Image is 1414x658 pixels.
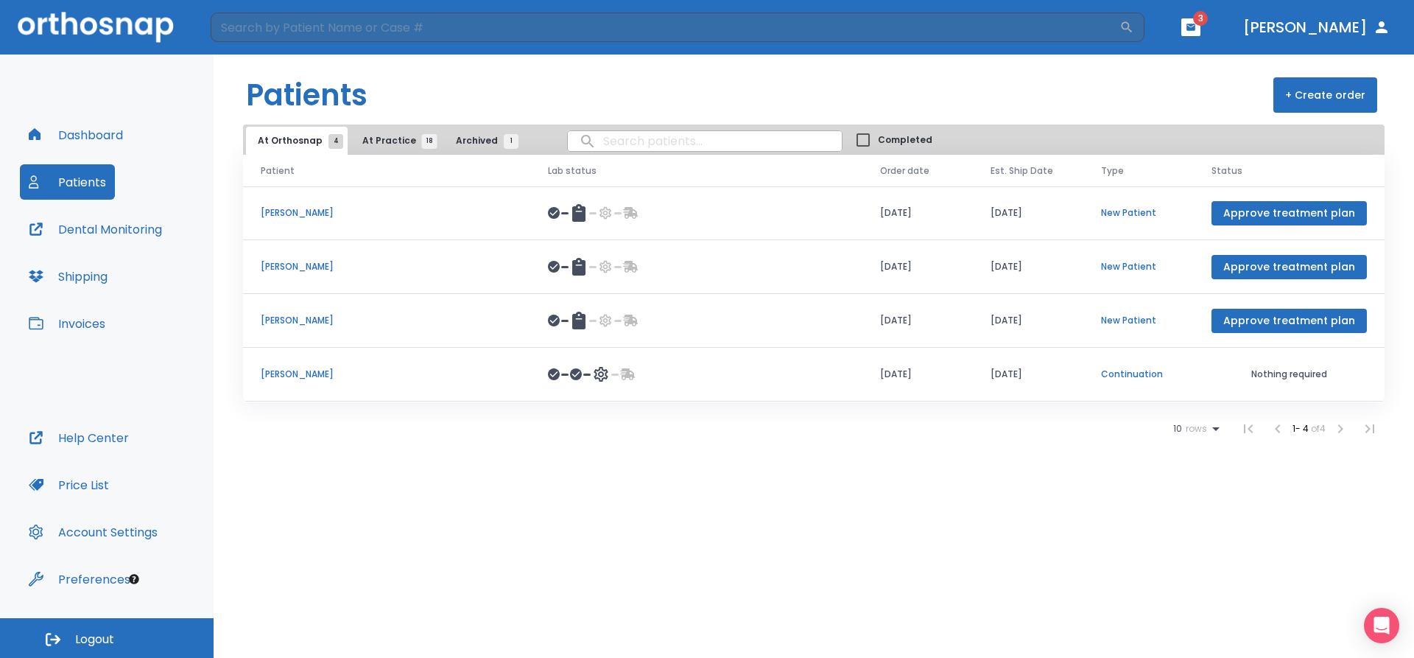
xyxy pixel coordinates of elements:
p: New Patient [1101,314,1176,327]
div: Tooltip anchor [127,573,141,586]
span: Est. Ship Date [991,164,1053,178]
span: 1 [504,134,518,149]
input: Search by Patient Name or Case # [211,13,1119,42]
img: Orthosnap [18,12,174,42]
td: [DATE] [973,294,1083,348]
span: At Practice [362,134,429,147]
p: [PERSON_NAME] [261,260,513,273]
button: [PERSON_NAME] [1237,14,1396,41]
button: Approve treatment plan [1211,201,1367,225]
button: Account Settings [20,514,166,550]
p: [PERSON_NAME] [261,314,513,327]
td: [DATE] [973,348,1083,402]
span: Archived [456,134,511,147]
span: 1 - 4 [1292,422,1311,435]
button: Preferences [20,561,139,597]
span: Status [1211,164,1242,178]
p: New Patient [1101,260,1176,273]
p: Continuation [1101,368,1176,381]
button: Help Center [20,420,138,455]
button: Shipping [20,259,116,294]
button: Approve treatment plan [1211,255,1367,279]
input: search [568,127,842,155]
span: rows [1182,424,1207,434]
button: Price List [20,467,118,503]
button: + Create order [1273,77,1377,113]
span: Lab status [548,164,597,178]
td: [DATE] [862,294,973,348]
p: Nothing required [1211,368,1367,381]
span: Completed [878,133,932,147]
td: [DATE] [973,240,1083,294]
span: 3 [1193,11,1208,26]
td: [DATE] [862,348,973,402]
span: of 4 [1311,422,1326,435]
button: Invoices [20,306,114,341]
p: [PERSON_NAME] [261,206,513,220]
button: Approve treatment plan [1211,309,1367,333]
button: Dashboard [20,117,132,153]
p: [PERSON_NAME] [261,368,513,381]
span: Logout [75,631,114,648]
p: New Patient [1101,206,1176,220]
td: [DATE] [862,240,973,294]
span: At Orthosnap [258,134,336,147]
td: [DATE] [862,186,973,240]
div: tabs [246,127,526,155]
span: 18 [422,134,437,149]
button: Patients [20,164,115,200]
td: [DATE] [973,186,1083,240]
span: Patient [261,164,295,178]
span: Type [1101,164,1124,178]
h1: Patients [246,73,367,117]
div: Open Intercom Messenger [1364,608,1399,643]
span: 4 [328,134,343,149]
button: Dental Monitoring [20,211,171,247]
span: 10 [1173,424,1182,434]
span: Order date [880,164,929,178]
